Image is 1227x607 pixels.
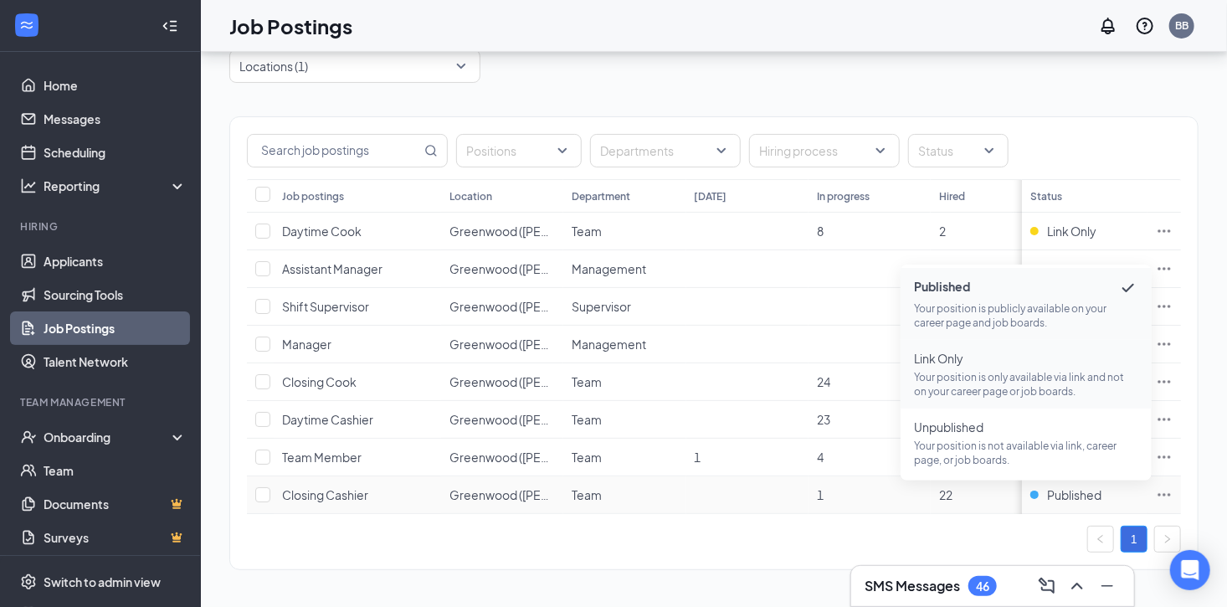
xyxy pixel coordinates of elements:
[1156,411,1173,428] svg: Ellipses
[282,337,331,352] span: Manager
[572,224,602,239] span: Team
[572,189,630,203] div: Department
[563,401,685,439] td: Team
[1096,534,1106,544] span: left
[1098,16,1118,36] svg: Notifications
[563,250,685,288] td: Management
[282,450,362,465] span: Team Member
[914,350,1138,367] span: Link Only
[20,395,183,409] div: Team Management
[282,374,357,389] span: Closing Cook
[914,370,1138,399] p: Your position is only available via link and not on your career page or job boards.
[914,419,1138,435] span: Unpublished
[44,136,187,169] a: Scheduling
[563,363,685,401] td: Team
[572,487,602,502] span: Team
[1156,298,1173,315] svg: Ellipses
[44,102,187,136] a: Messages
[1170,550,1210,590] div: Open Intercom Messenger
[695,450,701,465] span: 1
[563,213,685,250] td: Team
[1064,573,1091,599] button: ChevronUp
[44,487,187,521] a: DocumentsCrown
[563,288,685,326] td: Supervisor
[449,224,647,239] span: Greenwood ([PERSON_NAME] Way)
[20,574,37,590] svg: Settings
[686,179,809,213] th: [DATE]
[449,189,492,203] div: Location
[1034,573,1060,599] button: ComposeMessage
[20,429,37,445] svg: UserCheck
[44,278,187,311] a: Sourcing Tools
[817,412,830,427] span: 23
[572,374,602,389] span: Team
[18,17,35,33] svg: WorkstreamLogo
[939,487,952,502] span: 22
[441,439,563,476] td: Greenwood (Noggle Way)
[865,577,960,595] h3: SMS Messages
[44,454,187,487] a: Team
[248,135,421,167] input: Search job postings
[44,429,172,445] div: Onboarding
[282,412,373,427] span: Daytime Cashier
[1037,576,1057,596] svg: ComposeMessage
[572,412,602,427] span: Team
[44,574,161,590] div: Switch to admin view
[1087,526,1114,553] button: left
[914,278,1138,298] span: Published
[939,224,946,239] span: 2
[44,345,187,378] a: Talent Network
[441,401,563,439] td: Greenwood (Noggle Way)
[817,450,824,465] span: 4
[563,439,685,476] td: Team
[817,487,824,502] span: 1
[1097,576,1117,596] svg: Minimize
[441,476,563,514] td: Greenwood (Noggle Way)
[441,326,563,363] td: Greenwood (Noggle Way)
[572,299,631,314] span: Supervisor
[449,299,647,314] span: Greenwood ([PERSON_NAME] Way)
[1087,526,1114,553] li: Previous Page
[572,337,646,352] span: Management
[1154,526,1181,553] button: right
[449,412,647,427] span: Greenwood ([PERSON_NAME] Way)
[282,189,344,203] div: Job postings
[1175,18,1188,33] div: BB
[449,450,647,465] span: Greenwood ([PERSON_NAME] Way)
[914,439,1138,467] p: Your position is not available via link, career page, or job boards.
[282,261,382,276] span: Assistant Manager
[20,177,37,194] svg: Analysis
[424,144,438,157] svg: MagnifyingGlass
[817,374,830,389] span: 24
[1022,179,1147,213] th: Status
[572,261,646,276] span: Management
[441,250,563,288] td: Greenwood (Noggle Way)
[563,326,685,363] td: Management
[449,374,647,389] span: Greenwood ([PERSON_NAME] Way)
[44,177,187,194] div: Reporting
[229,12,352,40] h1: Job Postings
[817,224,824,239] span: 8
[449,337,647,352] span: Greenwood ([PERSON_NAME] Way)
[44,521,187,554] a: SurveysCrown
[1118,278,1138,298] svg: Checkmark
[282,224,362,239] span: Daytime Cook
[1156,449,1173,466] svg: Ellipses
[441,288,563,326] td: Greenwood (Noggle Way)
[162,18,178,34] svg: Collapse
[44,244,187,278] a: Applicants
[1154,526,1181,553] li: Next Page
[1121,526,1147,553] li: 1
[976,579,989,594] div: 46
[809,179,931,213] th: In progress
[1163,534,1173,544] span: right
[931,179,1053,213] th: Hired
[1156,260,1173,277] svg: Ellipses
[282,487,368,502] span: Closing Cashier
[282,299,369,314] span: Shift Supervisor
[20,219,183,234] div: Hiring
[44,69,187,102] a: Home
[563,476,685,514] td: Team
[572,450,602,465] span: Team
[44,311,187,345] a: Job Postings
